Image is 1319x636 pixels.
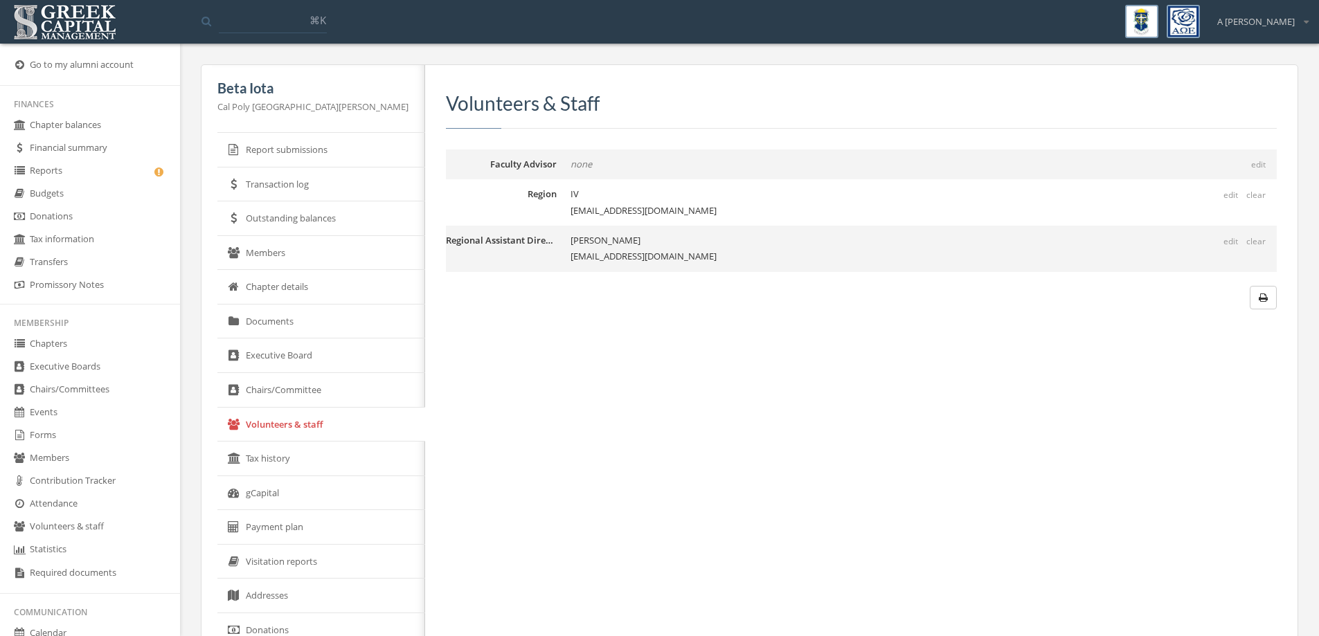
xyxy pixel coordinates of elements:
a: Volunteers & staff [217,408,425,442]
span: ⌘K [309,13,326,27]
a: Chairs/Committee [217,373,425,408]
div: [PERSON_NAME] [EMAIL_ADDRESS][DOMAIN_NAME] [571,233,1277,265]
h5: Beta Iota [217,80,409,96]
a: Visitation reports [217,545,425,579]
button: clear [1242,188,1270,203]
button: edit [1219,188,1242,203]
button: edit [1219,234,1242,249]
a: Documents [217,305,425,339]
a: Transaction log [217,167,425,202]
p: Cal Poly [GEOGRAPHIC_DATA][PERSON_NAME] [217,99,409,114]
div: A [PERSON_NAME] [1208,5,1309,28]
button: edit [1247,157,1270,172]
a: Executive Board [217,338,425,373]
a: Members [217,236,425,271]
dt: Region [446,186,557,201]
a: Outstanding balances [217,201,425,236]
a: gCapital [217,476,425,511]
em: none [571,158,592,170]
a: Chapter details [217,270,425,305]
dt: Regional Assistant Director [446,233,557,247]
a: Tax history [217,442,425,476]
span: A [PERSON_NAME] [1217,15,1295,28]
a: Report submissions [217,133,425,167]
div: IV [EMAIL_ADDRESS][DOMAIN_NAME] [571,186,1277,219]
a: Payment plan [217,510,425,545]
a: Addresses [217,579,425,613]
h3: Volunteers & Staff [446,93,1277,114]
dt: Faculty Advisor [446,156,557,171]
button: clear [1242,234,1270,249]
